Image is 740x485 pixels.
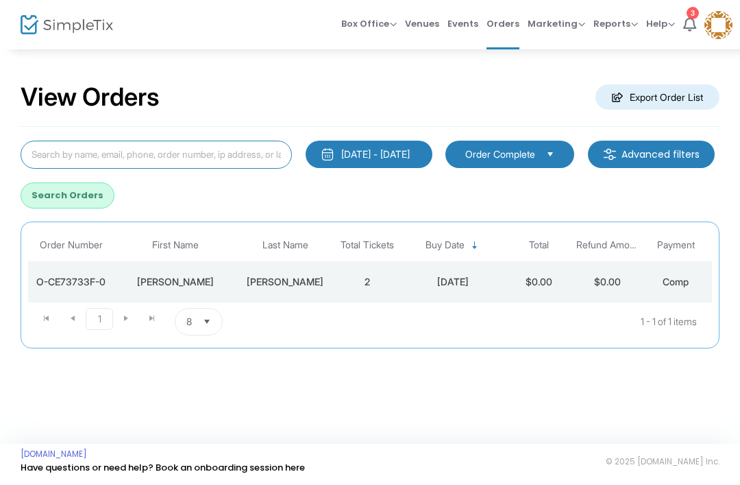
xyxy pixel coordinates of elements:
[117,275,234,289] div: Rebecca
[241,275,330,289] div: Reichenberg
[152,239,199,251] span: First Name
[405,275,501,289] div: 12/5/2024
[86,308,113,330] span: Page 1
[333,261,402,303] td: 2
[593,17,638,30] span: Reports
[341,147,410,161] div: [DATE] - [DATE]
[341,17,397,30] span: Box Office
[197,309,217,335] button: Select
[595,84,719,110] m-button: Export Order List
[465,147,535,161] span: Order Complete
[21,449,87,460] a: [DOMAIN_NAME]
[359,308,697,335] kendo-pager-info: 1 - 1 of 1 items
[657,239,695,251] span: Payment
[40,239,103,251] span: Order Number
[469,240,480,251] span: Sortable
[687,7,699,19] div: 3
[186,315,192,329] span: 8
[321,147,334,161] img: monthly
[21,141,292,169] input: Search by name, email, phone, order number, ip address, or last 4 digits of card
[21,82,160,113] h2: View Orders
[405,6,439,41] span: Venues
[588,141,715,168] m-button: Advanced filters
[262,239,308,251] span: Last Name
[425,239,465,251] span: Buy Date
[528,17,585,30] span: Marketing
[504,261,573,303] td: $0.00
[333,229,402,261] th: Total Tickets
[28,229,712,303] div: Data table
[646,17,675,30] span: Help
[504,229,573,261] th: Total
[663,276,689,287] span: Comp
[32,275,110,289] div: O-CE73733F-0
[306,141,432,168] button: [DATE] - [DATE]
[603,147,617,161] img: filter
[606,456,719,467] span: © 2025 [DOMAIN_NAME] Inc.
[21,182,114,209] button: Search Orders
[447,6,478,41] span: Events
[486,6,519,41] span: Orders
[541,147,560,162] button: Select
[573,229,641,261] th: Refund Amount
[21,461,305,474] a: Have questions or need help? Book an onboarding session here
[573,261,641,303] td: $0.00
